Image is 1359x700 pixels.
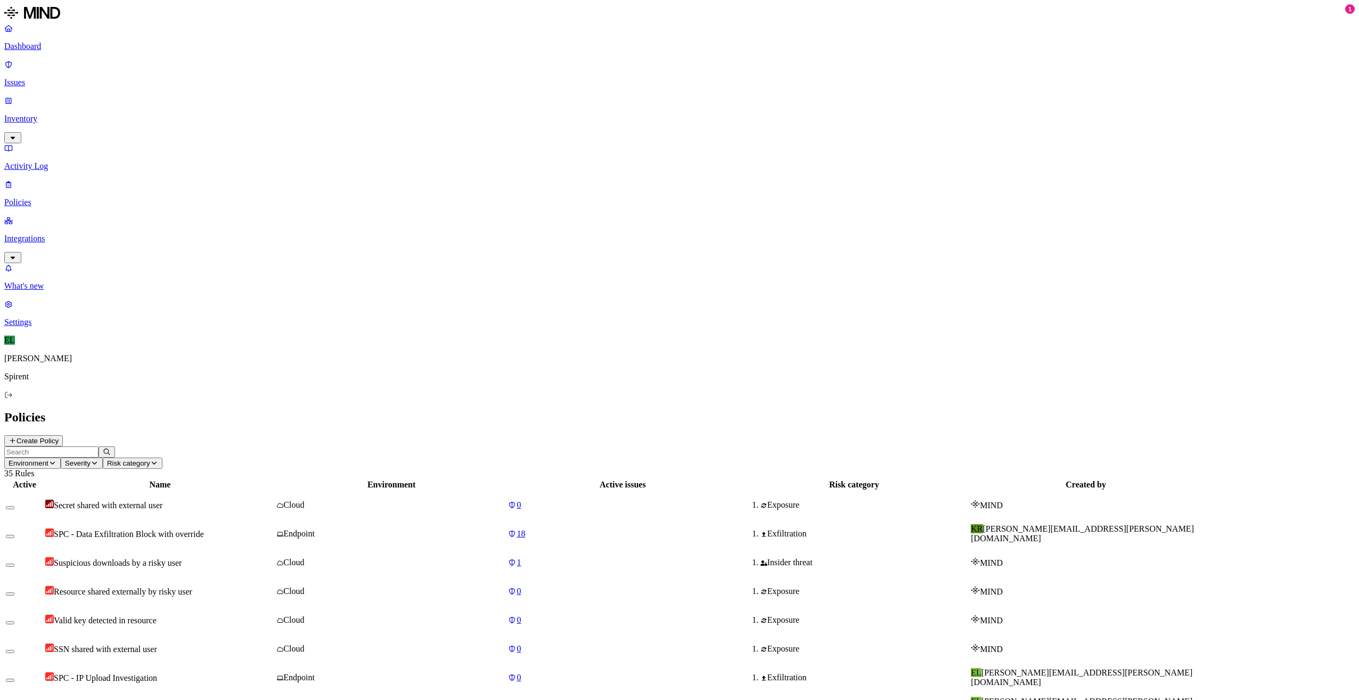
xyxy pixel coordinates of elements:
span: Cloud [283,587,304,596]
span: 0 [517,587,521,596]
span: SPC - Data Exfiltration Block with override [54,530,204,539]
a: 0 [508,500,737,510]
div: Active issues [508,480,737,490]
span: 35 Rules [4,469,34,478]
div: Exposure [760,615,969,625]
p: Integrations [4,234,1355,243]
span: 0 [517,615,521,624]
img: MIND [4,4,60,21]
a: Policies [4,180,1355,207]
a: Integrations [4,216,1355,262]
span: MIND [980,501,1003,510]
p: Dashboard [4,42,1355,51]
a: 0 [508,587,737,596]
p: Policies [4,198,1355,207]
div: Risk category [739,480,969,490]
a: MIND [4,4,1355,23]
p: Settings [4,318,1355,327]
img: mind-logo-icon.svg [971,557,980,566]
div: Insider threat [760,558,969,567]
div: 1 [1345,4,1355,14]
button: Create Policy [4,435,63,446]
div: Exposure [760,644,969,654]
img: mind-logo-icon.svg [971,500,980,508]
span: Valid key detected in resource [54,616,157,625]
div: Active [6,480,43,490]
a: 1 [508,558,737,567]
span: [PERSON_NAME][EMAIL_ADDRESS][PERSON_NAME][DOMAIN_NAME] [971,668,1192,687]
p: Issues [4,78,1355,87]
span: Suspicious downloads by a risky user [54,558,182,567]
a: 0 [508,615,737,625]
p: What's new [4,281,1355,291]
span: Endpoint [283,529,315,538]
span: EL [4,336,15,345]
span: SPC - IP Upload Investigation [54,673,157,682]
span: MIND [980,645,1003,654]
span: Cloud [283,558,304,567]
img: severity-high.svg [45,615,54,623]
img: mind-logo-icon.svg [971,615,980,623]
div: Exfiltration [760,673,969,682]
span: 0 [517,673,521,682]
div: Exposure [760,500,969,510]
span: 18 [517,529,525,538]
span: EL [971,668,981,677]
a: Settings [4,299,1355,327]
span: KR [971,524,983,533]
div: Environment [277,480,506,490]
span: MIND [980,616,1003,625]
img: severity-high.svg [45,672,54,681]
img: severity-critical.svg [45,500,54,508]
img: severity-high.svg [45,528,54,537]
div: Exfiltration [760,529,969,539]
span: Risk category [107,459,150,467]
span: Cloud [283,644,304,653]
input: Search [4,446,99,458]
div: Created by [971,480,1201,490]
span: 0 [517,644,521,653]
img: severity-high.svg [45,644,54,652]
p: Inventory [4,114,1355,124]
a: 0 [508,673,737,682]
span: 1 [517,558,521,567]
span: Environment [9,459,48,467]
a: Inventory [4,96,1355,142]
span: MIND [980,558,1003,567]
h2: Policies [4,410,1355,425]
p: Spirent [4,372,1355,381]
span: 0 [517,500,521,509]
span: Endpoint [283,673,315,682]
span: MIND [980,587,1003,596]
span: Secret shared with external user [54,501,162,510]
span: SSN shared with external user [54,645,157,654]
div: Name [45,480,275,490]
span: [PERSON_NAME][EMAIL_ADDRESS][PERSON_NAME][DOMAIN_NAME] [971,524,1194,543]
div: Exposure [760,587,969,596]
p: Activity Log [4,161,1355,171]
span: Cloud [283,500,304,509]
a: 18 [508,529,737,539]
span: Severity [65,459,91,467]
a: 0 [508,644,737,654]
a: Issues [4,60,1355,87]
span: Cloud [283,615,304,624]
a: Activity Log [4,143,1355,171]
a: Dashboard [4,23,1355,51]
img: severity-high.svg [45,557,54,566]
img: mind-logo-icon.svg [971,586,980,595]
img: severity-high.svg [45,586,54,595]
img: mind-logo-icon.svg [971,644,980,652]
a: What's new [4,263,1355,291]
span: Resource shared externally by risky user [54,587,192,596]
